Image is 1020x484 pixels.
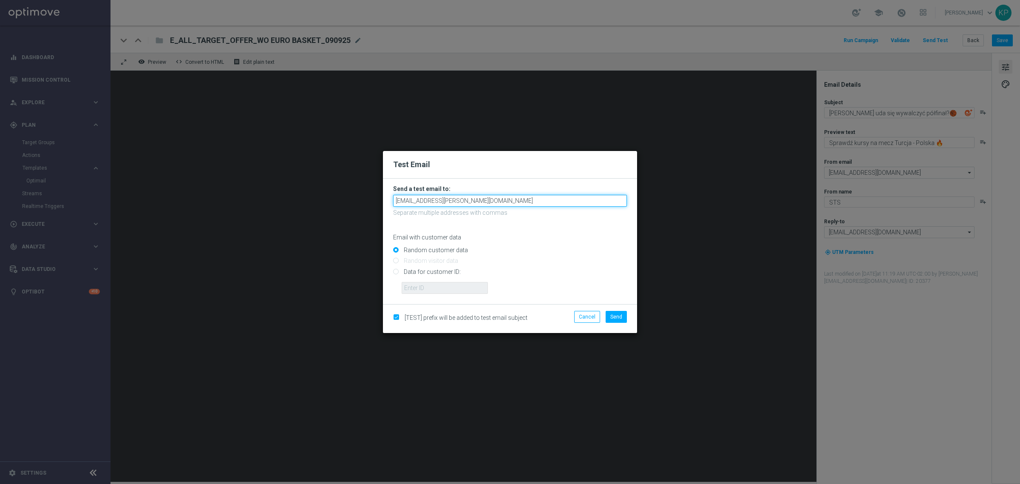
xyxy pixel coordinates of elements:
[402,246,468,254] label: Random customer data
[393,233,627,241] p: Email with customer data
[405,314,527,321] span: [TEST] prefix will be added to test email subject
[393,185,627,193] h3: Send a test email to:
[402,282,488,294] input: Enter ID
[610,314,622,320] span: Send
[393,159,627,170] h2: Test Email
[574,311,600,323] button: Cancel
[393,209,627,216] p: Separate multiple addresses with commas
[606,311,627,323] button: Send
